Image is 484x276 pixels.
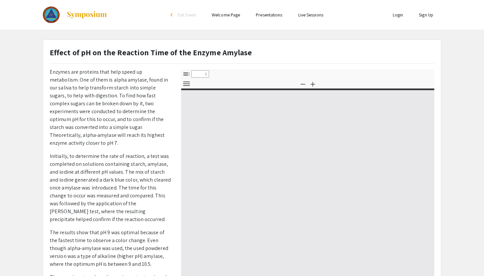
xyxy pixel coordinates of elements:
[298,12,323,18] a: Live Sessions
[297,79,309,88] button: Zoom Out
[307,79,318,88] button: Zoom In
[419,12,433,18] a: Sign Up
[43,7,107,23] a: The Colorado Science & Engineering Fair
[256,12,282,18] a: Presentations
[393,12,403,18] a: Login
[181,79,192,88] button: Tools
[50,229,171,268] p: The results show that pH 9 was optimal because of the fastest time to observe a color change. Eve...
[191,70,209,78] input: Page
[50,68,171,147] p: Enzymes are proteins that help speed up metabolism. One of them is alpha amylase, found in our sa...
[5,246,28,271] iframe: Chat
[212,12,240,18] a: Welcome Page
[43,7,60,23] img: The Colorado Science & Engineering Fair
[66,11,107,19] img: Symposium by ForagerOne
[50,152,171,223] p: Initially, to determine the rate of reaction, a test was completed on solutions containing starch...
[178,12,196,18] span: Exit Event
[181,69,192,79] button: Toggle Sidebar
[50,47,252,58] strong: Effect of pH on the Reaction Time of the Enzyme Amylase
[171,13,175,17] div: arrow_back_ios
